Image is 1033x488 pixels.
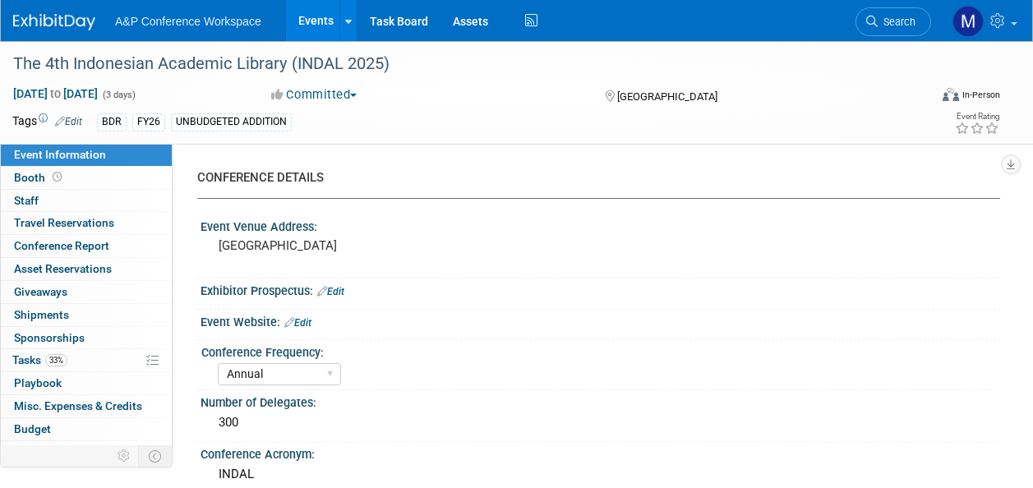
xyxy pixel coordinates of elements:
[952,6,984,37] img: Matt Hambridge
[12,86,99,101] span: [DATE] [DATE]
[14,239,109,252] span: Conference Report
[1,235,172,257] a: Conference Report
[201,340,993,361] div: Conference Frequency:
[1,372,172,394] a: Playbook
[132,113,165,131] div: FY26
[1,441,172,463] a: ROI, Objectives & ROO
[201,214,1000,235] div: Event Venue Address:
[213,410,988,435] div: 300
[13,14,95,30] img: ExhibitDay
[1,418,172,440] a: Budget
[197,169,988,186] div: CONFERENCE DETAILS
[617,90,717,103] span: [GEOGRAPHIC_DATA]
[14,262,112,275] span: Asset Reservations
[1,167,172,189] a: Booth
[110,445,139,467] td: Personalize Event Tab Strip
[219,238,515,253] pre: [GEOGRAPHIC_DATA]
[1,327,172,349] a: Sponsorships
[139,445,173,467] td: Toggle Event Tabs
[14,216,114,229] span: Travel Reservations
[201,310,1000,331] div: Event Website:
[1,395,172,417] a: Misc. Expenses & Credits
[1,190,172,212] a: Staff
[14,445,124,458] span: ROI, Objectives & ROO
[97,113,127,131] div: BDR
[14,194,39,207] span: Staff
[14,399,142,412] span: Misc. Expenses & Credits
[45,354,67,366] span: 33%
[955,113,999,121] div: Event Rating
[878,16,915,28] span: Search
[14,308,69,321] span: Shipments
[1,258,172,280] a: Asset Reservations
[1,304,172,326] a: Shipments
[14,148,106,161] span: Event Information
[201,390,1000,411] div: Number of Delegates:
[962,89,1000,101] div: In-Person
[55,116,82,127] a: Edit
[1,281,172,303] a: Giveaways
[171,113,292,131] div: UNBUDGETED ADDITION
[7,49,915,79] div: The 4th Indonesian Academic Library (INDAL 2025)
[855,7,931,36] a: Search
[49,171,65,183] span: Booth not reserved yet
[317,286,344,297] a: Edit
[101,90,136,100] span: (3 days)
[265,86,363,104] button: Committed
[14,331,85,344] span: Sponsorships
[1,349,172,371] a: Tasks33%
[201,442,1000,463] div: Conference Acronym:
[943,88,959,101] img: Format-Inperson.png
[14,422,51,435] span: Budget
[14,285,67,298] span: Giveaways
[115,15,261,28] span: A&P Conference Workspace
[284,317,311,329] a: Edit
[14,171,65,184] span: Booth
[1,212,172,234] a: Travel Reservations
[856,85,1000,110] div: Event Format
[14,376,62,389] span: Playbook
[12,353,67,366] span: Tasks
[12,113,82,131] td: Tags
[201,279,1000,300] div: Exhibitor Prospectus:
[1,144,172,166] a: Event Information
[213,462,988,487] div: INDAL
[48,87,63,100] span: to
